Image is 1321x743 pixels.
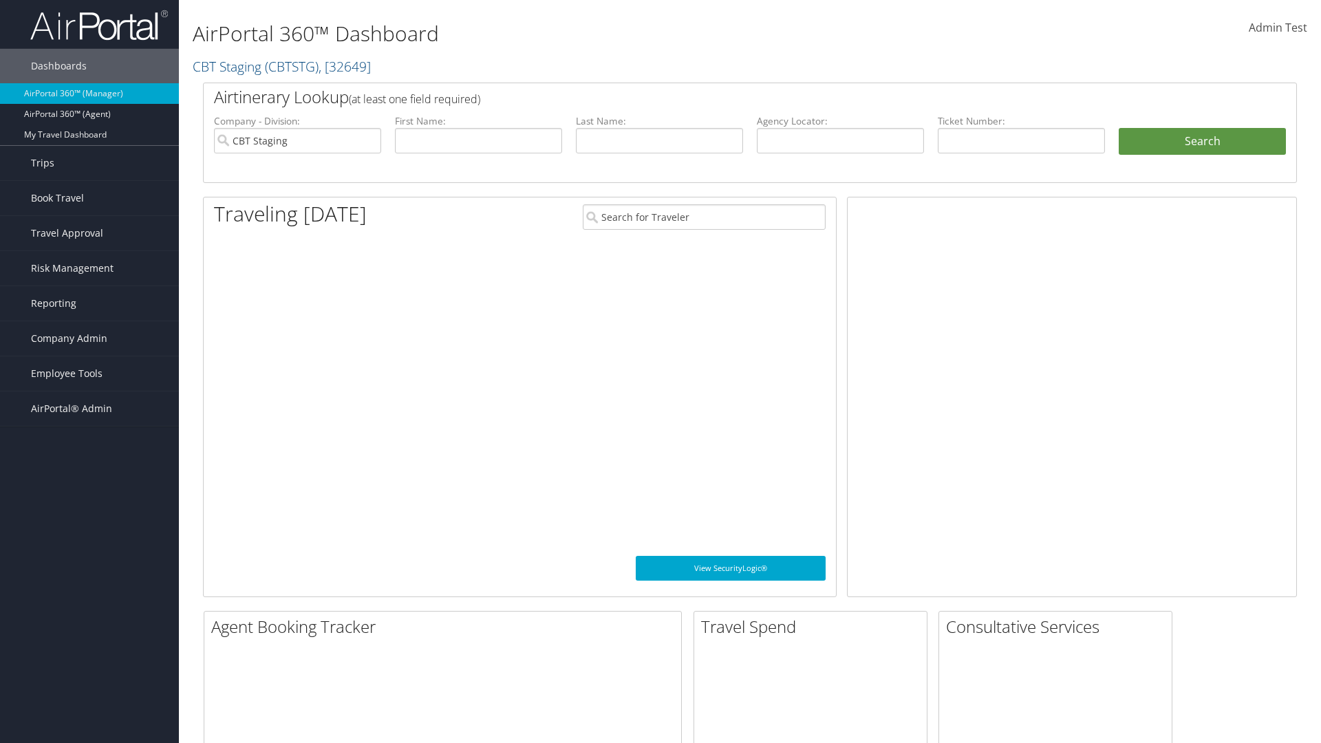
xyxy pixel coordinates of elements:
span: AirPortal® Admin [31,391,112,426]
span: Employee Tools [31,356,103,391]
label: First Name: [395,114,562,128]
span: ( CBTSTG ) [265,57,319,76]
span: (at least one field required) [349,91,480,107]
h1: AirPortal 360™ Dashboard [193,19,936,48]
span: Reporting [31,286,76,321]
span: , [ 32649 ] [319,57,371,76]
h2: Travel Spend [701,615,927,638]
a: CBT Staging [193,57,371,76]
label: Company - Division: [214,114,381,128]
span: Trips [31,146,54,180]
h2: Agent Booking Tracker [211,615,681,638]
span: Dashboards [31,49,87,83]
label: Last Name: [576,114,743,128]
span: Risk Management [31,251,114,286]
span: Travel Approval [31,216,103,250]
h2: Consultative Services [946,615,1172,638]
label: Agency Locator: [757,114,924,128]
h2: Airtinerary Lookup [214,85,1195,109]
span: Company Admin [31,321,107,356]
button: Search [1119,128,1286,155]
a: Admin Test [1249,7,1307,50]
img: airportal-logo.png [30,9,168,41]
a: View SecurityLogic® [636,556,826,581]
span: Admin Test [1249,20,1307,35]
input: Search for Traveler [583,204,826,230]
span: Book Travel [31,181,84,215]
label: Ticket Number: [938,114,1105,128]
h1: Traveling [DATE] [214,200,367,228]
